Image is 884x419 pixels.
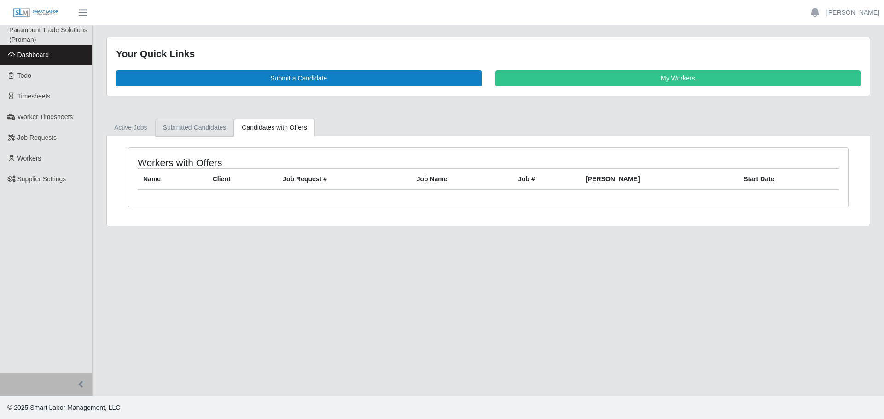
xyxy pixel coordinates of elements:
[106,119,155,137] a: Active Jobs
[17,155,41,162] span: Workers
[138,168,207,190] th: Name
[207,168,278,190] th: Client
[277,168,411,190] th: Job Request #
[155,119,234,137] a: Submitted Candidates
[17,72,31,79] span: Todo
[13,8,59,18] img: SLM Logo
[495,70,861,86] a: My Workers
[17,51,49,58] span: Dashboard
[116,46,861,61] div: Your Quick Links
[7,404,120,411] span: © 2025 Smart Labor Management, LLC
[580,168,738,190] th: [PERSON_NAME]
[17,92,51,100] span: Timesheets
[17,175,66,183] span: Supplier Settings
[17,134,57,141] span: Job Requests
[512,168,580,190] th: Job #
[17,113,73,121] span: Worker Timesheets
[9,26,87,43] span: Paramount Trade Solutions (Proman)
[738,168,839,190] th: Start Date
[116,70,482,86] a: Submit a Candidate
[234,119,314,137] a: Candidates with Offers
[411,168,513,190] th: Job Name
[138,157,422,168] h4: Workers with Offers
[826,8,879,17] a: [PERSON_NAME]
